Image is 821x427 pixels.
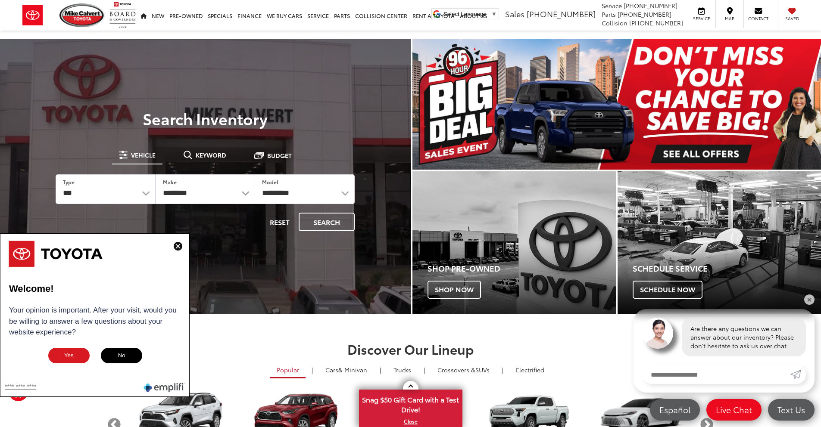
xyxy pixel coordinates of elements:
span: Live Chat [712,404,756,415]
span: Keyword [196,152,226,158]
div: Toyota [618,171,821,314]
a: Submit [790,365,806,384]
span: Vehicle [131,152,156,158]
li: | [309,365,315,374]
span: Español [655,404,695,415]
span: Snag $50 Gift Card with a Test Drive! [360,390,462,417]
a: Popular [270,362,306,378]
button: Reset [262,213,297,231]
span: Crossovers & [437,365,475,374]
h3: Search Inventory [36,110,375,127]
span: [PHONE_NUMBER] [618,10,671,19]
span: [PHONE_NUMBER] [629,19,683,27]
span: ▼ [491,11,497,17]
span: Budget [267,152,292,158]
h4: Schedule Service [633,264,821,273]
span: Service [692,15,711,22]
a: Shop Pre-Owned Shop Now [412,171,616,314]
input: Enter your message [642,365,790,384]
span: Service [602,1,622,10]
span: Text Us [773,404,809,415]
span: [PHONE_NUMBER] [527,8,596,19]
label: Make [163,178,177,186]
span: Parts [602,10,616,19]
button: Search [299,213,355,231]
label: Type [63,178,75,186]
span: Collision [602,19,627,27]
a: Electrified [509,362,551,377]
span: Saved [783,15,802,22]
span: [PHONE_NUMBER] [624,1,677,10]
div: Are there any questions we can answer about our inventory? Please don't hesitate to ask us over c... [682,318,806,356]
li: | [500,365,506,374]
span: Contact [748,15,768,22]
span: Schedule Now [633,281,702,299]
a: Cars [319,362,374,377]
img: Agent profile photo [642,318,673,349]
a: Schedule Service Schedule Now [618,171,821,314]
span: & Minivan [338,365,367,374]
a: Trucks [387,362,418,377]
a: Live Chat [706,399,762,421]
h2: Discover Our Lineup [107,342,715,356]
img: Mike Calvert Toyota [59,3,105,27]
a: SUVs [431,362,496,377]
div: Toyota [412,171,616,314]
h4: Shop Pre-Owned [428,264,616,273]
li: | [378,365,383,374]
a: Español [650,399,700,421]
a: Text Us [768,399,815,421]
li: | [421,365,427,374]
span: Sales [505,8,524,19]
span: Shop Now [428,281,481,299]
span: Map [720,15,739,22]
label: Model [262,178,278,186]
